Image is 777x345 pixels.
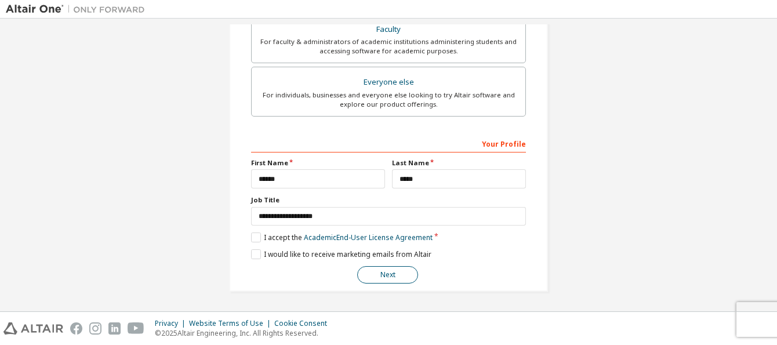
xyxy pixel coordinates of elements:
[189,319,274,328] div: Website Terms of Use
[108,322,121,335] img: linkedin.svg
[70,322,82,335] img: facebook.svg
[6,3,151,15] img: Altair One
[3,322,63,335] img: altair_logo.svg
[155,319,189,328] div: Privacy
[259,90,518,109] div: For individuals, businesses and everyone else looking to try Altair software and explore our prod...
[274,319,334,328] div: Cookie Consent
[251,195,526,205] label: Job Title
[89,322,101,335] img: instagram.svg
[251,134,526,152] div: Your Profile
[304,233,433,242] a: Academic End-User License Agreement
[251,249,431,259] label: I would like to receive marketing emails from Altair
[357,266,418,284] button: Next
[259,37,518,56] div: For faculty & administrators of academic institutions administering students and accessing softwa...
[251,158,385,168] label: First Name
[259,21,518,38] div: Faculty
[392,158,526,168] label: Last Name
[155,328,334,338] p: © 2025 Altair Engineering, Inc. All Rights Reserved.
[251,233,433,242] label: I accept the
[259,74,518,90] div: Everyone else
[128,322,144,335] img: youtube.svg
